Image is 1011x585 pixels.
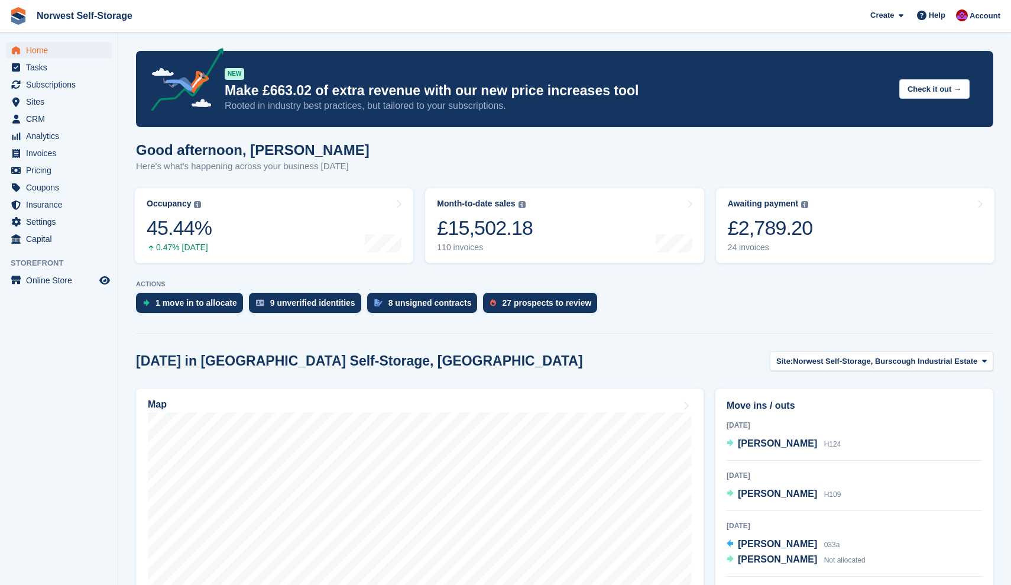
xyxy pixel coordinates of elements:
a: menu [6,196,112,213]
a: menu [6,145,112,161]
a: menu [6,231,112,247]
h1: Good afternoon, [PERSON_NAME] [136,142,370,158]
img: prospect-51fa495bee0391a8d652442698ab0144808aea92771e9ea1ae160a38d050c398.svg [490,299,496,306]
a: [PERSON_NAME] 033a [727,537,840,552]
a: menu [6,179,112,196]
span: Account [970,10,1000,22]
span: Help [929,9,945,21]
p: Rooted in industry best practices, but tailored to your subscriptions. [225,99,890,112]
span: [PERSON_NAME] [738,539,817,549]
span: Coupons [26,179,97,196]
a: 1 move in to allocate [136,293,249,319]
a: Awaiting payment £2,789.20 24 invoices [716,188,994,263]
span: [PERSON_NAME] [738,554,817,564]
a: menu [6,93,112,110]
div: 1 move in to allocate [155,298,237,308]
div: [DATE] [727,420,982,431]
a: [PERSON_NAME] H124 [727,437,841,452]
div: 9 unverified identities [270,298,355,308]
h2: Map [148,399,167,410]
img: move_ins_to_allocate_icon-fdf77a2bb77ea45bf5b3d319d69a93e2d87916cf1d5bf7949dd705db3b84f3ca.svg [143,299,150,306]
a: Norwest Self-Storage [32,6,137,25]
span: Tasks [26,59,97,76]
img: Daniel Grensinger [956,9,968,21]
img: icon-info-grey-7440780725fd019a000dd9b08b2336e03edf1995a4989e88bcd33f0948082b44.svg [801,201,808,208]
div: Occupancy [147,199,191,209]
img: price-adjustments-announcement-icon-8257ccfd72463d97f412b2fc003d46551f7dbcb40ab6d574587a9cd5c0d94... [141,48,224,115]
a: menu [6,59,112,76]
div: 24 invoices [728,243,813,253]
span: Insurance [26,196,97,213]
button: Check it out → [899,79,970,99]
div: 0.47% [DATE] [147,243,212,253]
span: Capital [26,231,97,247]
p: Make £663.02 of extra revenue with our new price increases tool [225,82,890,99]
button: Site: Norwest Self-Storage, Burscough Industrial Estate [770,351,993,371]
div: 27 prospects to review [502,298,591,308]
a: menu [6,272,112,289]
a: 9 unverified identities [249,293,367,319]
div: NEW [225,68,244,80]
span: Pricing [26,162,97,179]
a: Occupancy 45.44% 0.47% [DATE] [135,188,413,263]
div: 8 unsigned contracts [388,298,472,308]
img: contract_signature_icon-13c848040528278c33f63329250d36e43548de30e8caae1d1a13099fd9432cc5.svg [374,299,383,306]
a: Month-to-date sales £15,502.18 110 invoices [425,188,704,263]
span: Home [26,42,97,59]
span: Not allocated [824,556,866,564]
span: Norwest Self-Storage, Burscough Industrial Estate [793,355,977,367]
p: Here's what's happening across your business [DATE] [136,160,370,173]
span: 033a [824,541,840,549]
div: £15,502.18 [437,216,533,240]
a: menu [6,111,112,127]
span: [PERSON_NAME] [738,438,817,448]
div: 110 invoices [437,243,533,253]
span: Create [870,9,894,21]
span: H124 [824,440,841,448]
img: icon-info-grey-7440780725fd019a000dd9b08b2336e03edf1995a4989e88bcd33f0948082b44.svg [519,201,526,208]
span: Subscriptions [26,76,97,93]
a: 8 unsigned contracts [367,293,484,319]
a: menu [6,42,112,59]
div: Month-to-date sales [437,199,515,209]
span: Site: [776,355,793,367]
div: £2,789.20 [728,216,813,240]
span: Storefront [11,257,118,269]
span: Invoices [26,145,97,161]
span: Online Store [26,272,97,289]
img: verify_identity-adf6edd0f0f0b5bbfe63781bf79b02c33cf7c696d77639b501bdc392416b5a36.svg [256,299,264,306]
p: ACTIONS [136,280,993,288]
a: [PERSON_NAME] H109 [727,487,841,502]
a: 27 prospects to review [483,293,603,319]
a: Preview store [98,273,112,287]
div: 45.44% [147,216,212,240]
h2: [DATE] in [GEOGRAPHIC_DATA] Self-Storage, [GEOGRAPHIC_DATA] [136,353,583,369]
span: Analytics [26,128,97,144]
a: [PERSON_NAME] Not allocated [727,552,866,568]
div: [DATE] [727,521,982,531]
span: CRM [26,111,97,127]
div: [DATE] [727,470,982,481]
span: [PERSON_NAME] [738,489,817,499]
div: Awaiting payment [728,199,799,209]
a: menu [6,214,112,230]
span: Settings [26,214,97,230]
img: icon-info-grey-7440780725fd019a000dd9b08b2336e03edf1995a4989e88bcd33f0948082b44.svg [194,201,201,208]
h2: Move ins / outs [727,399,982,413]
a: menu [6,128,112,144]
span: Sites [26,93,97,110]
a: menu [6,162,112,179]
a: menu [6,76,112,93]
span: H109 [824,490,841,499]
img: stora-icon-8386f47178a22dfd0bd8f6a31ec36ba5ce8667c1dd55bd0f319d3a0aa187defe.svg [9,7,27,25]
